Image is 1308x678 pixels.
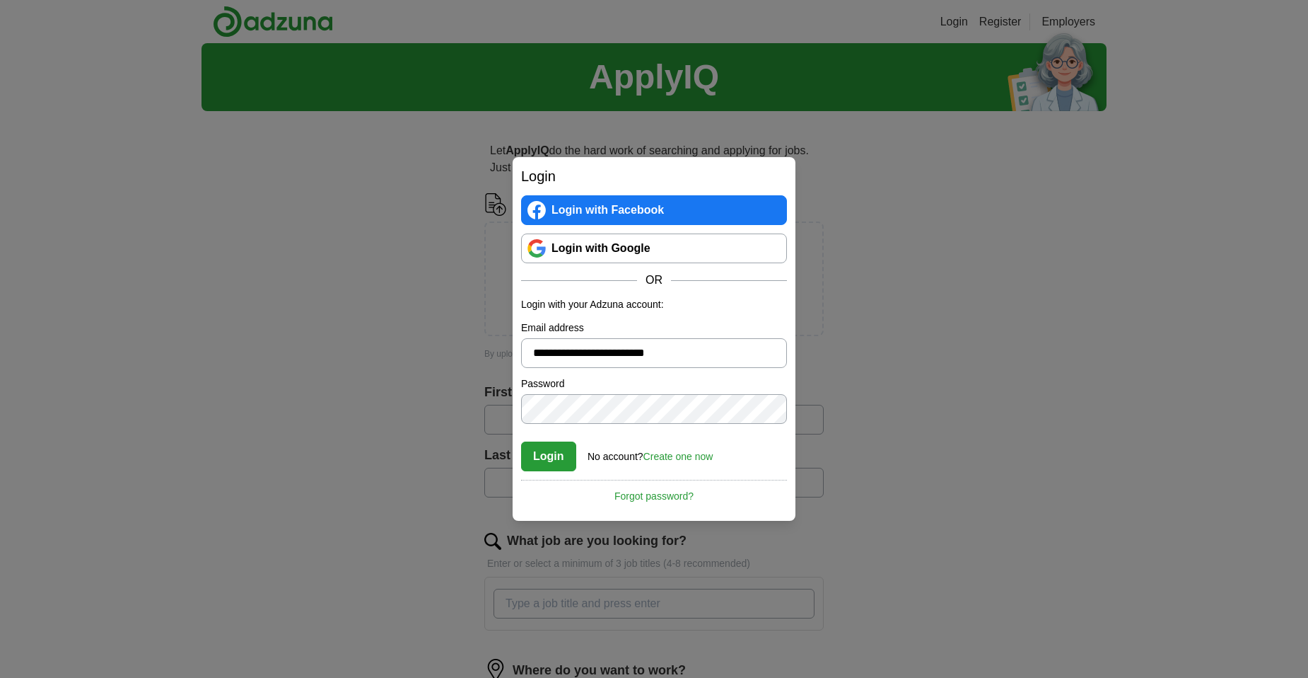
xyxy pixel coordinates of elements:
label: Email address [521,321,787,335]
div: No account? [588,441,713,464]
a: Create one now [643,451,713,462]
p: Login with your Adzuna account: [521,297,787,312]
a: Login with Facebook [521,195,787,225]
button: Login [521,442,576,471]
label: Password [521,377,787,391]
h2: Login [521,166,787,187]
span: OR [637,272,671,289]
a: Login with Google [521,234,787,263]
a: Forgot password? [521,480,787,504]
